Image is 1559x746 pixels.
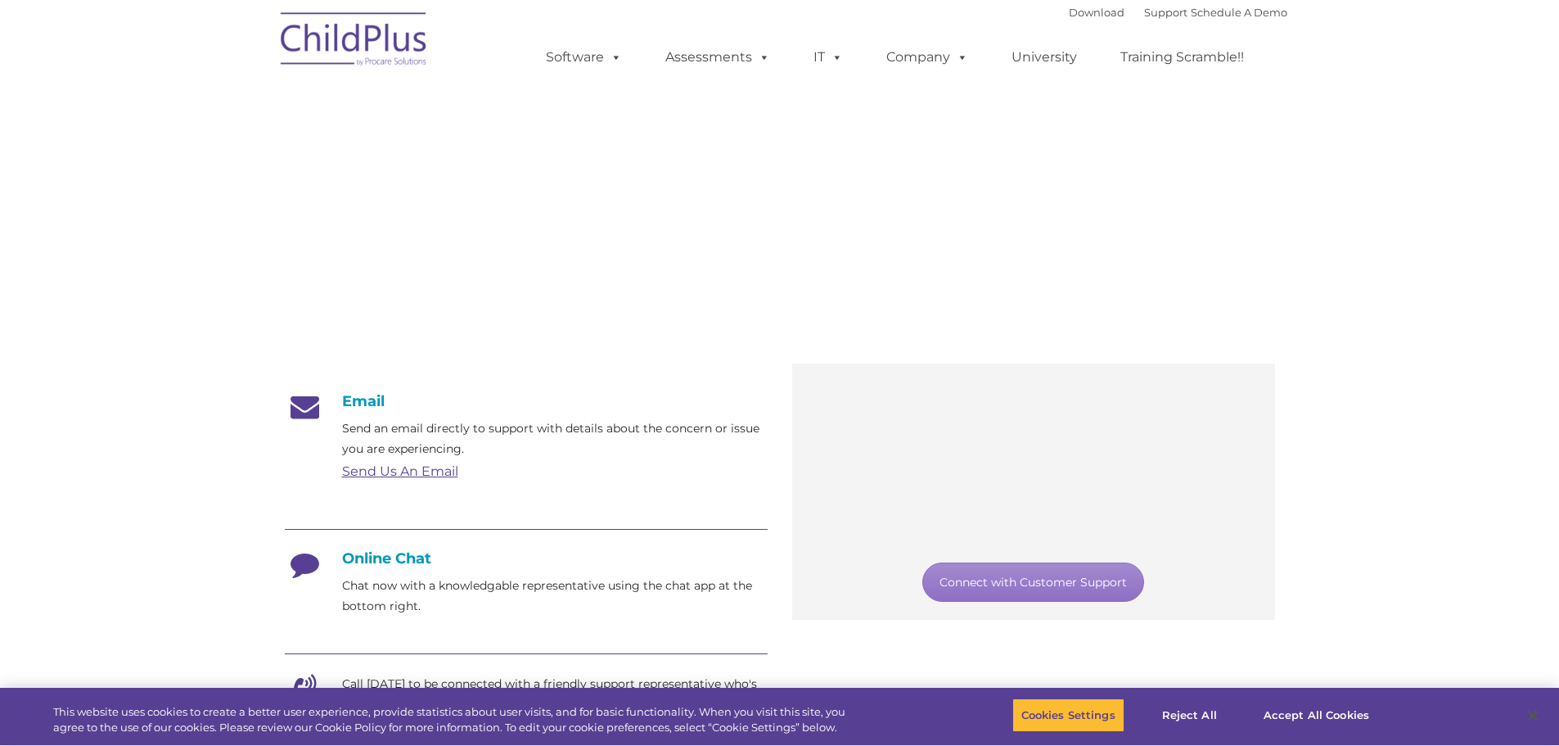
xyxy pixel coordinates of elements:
a: Software [529,41,638,74]
font: | [1069,6,1287,19]
a: Connect with Customer Support [922,563,1144,602]
p: Call [DATE] to be connected with a friendly support representative who's eager to help. [342,674,768,715]
a: Support [1144,6,1187,19]
a: Assessments [649,41,786,74]
a: University [995,41,1093,74]
button: Reject All [1138,699,1241,733]
h4: Email [285,392,768,410]
p: Chat now with a knowledgable representative using the chat app at the bottom right. [342,576,768,617]
a: Send Us An Email [342,463,458,479]
a: Company [870,41,985,74]
div: This website uses cookies to create a better user experience, provide statistics about user visit... [53,704,858,736]
button: Accept All Cookies [1255,699,1378,733]
button: Cookies Settings [1012,699,1124,733]
p: Send an email directly to support with details about the concern or issue you are experiencing. [342,418,768,459]
h4: Online Chat [285,549,768,567]
a: Schedule A Demo [1191,6,1287,19]
a: Download [1069,6,1124,19]
a: IT [797,41,859,74]
button: Close [1515,698,1551,734]
a: Training Scramble!! [1104,41,1260,74]
img: ChildPlus by Procare Solutions [273,1,436,83]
